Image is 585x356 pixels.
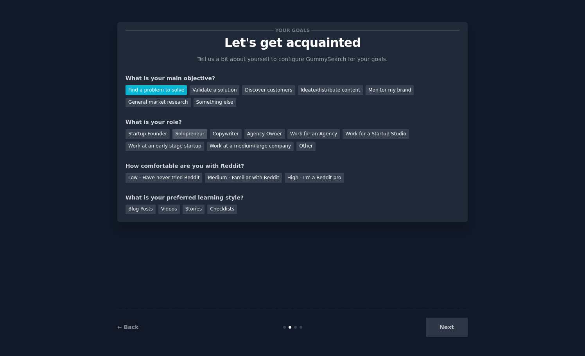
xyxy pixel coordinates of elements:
div: How comfortable are you with Reddit? [126,162,459,170]
div: Startup Founder [126,129,170,139]
p: Tell us a bit about yourself to configure GummySearch for your goals. [194,55,391,63]
div: Low - Have never tried Reddit [126,173,202,183]
div: What is your preferred learning style? [126,194,459,202]
div: Ideate/distribute content [298,85,363,95]
div: Work for a Startup Studio [343,129,409,139]
div: Stories [183,205,205,214]
div: Validate a solution [190,85,239,95]
div: Videos [158,205,180,214]
div: Work for an Agency [287,129,340,139]
div: Checklists [207,205,237,214]
div: Find a problem to solve [126,85,187,95]
div: Other [296,142,316,151]
div: Blog Posts [126,205,156,214]
div: Copywriter [210,129,242,139]
div: What is your role? [126,118,459,126]
div: Work at a medium/large company [207,142,294,151]
div: Something else [194,98,236,108]
span: Your goals [274,26,311,34]
div: Agency Owner [244,129,285,139]
div: Solopreneur [172,129,207,139]
div: Work at an early stage startup [126,142,204,151]
div: Monitor my brand [366,85,414,95]
div: Discover customers [242,85,295,95]
p: Let's get acquainted [126,36,459,50]
div: What is your main objective? [126,74,459,83]
div: Medium - Familiar with Reddit [205,173,282,183]
a: ← Back [117,324,138,330]
div: General market research [126,98,191,108]
div: High - I'm a Reddit pro [285,173,344,183]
